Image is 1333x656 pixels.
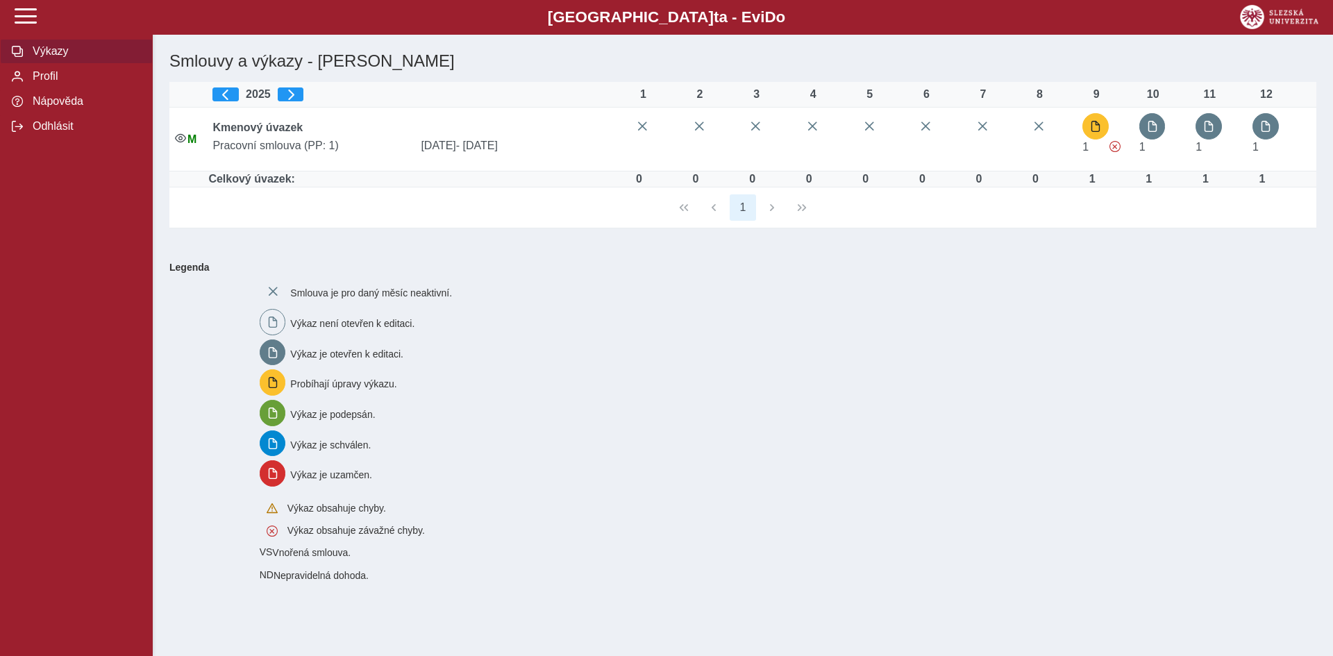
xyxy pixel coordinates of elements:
span: Úvazek : 8 h / den. 40 h / týden. [1252,141,1259,153]
div: Úvazek : [908,173,936,185]
div: Úvazek : [682,173,710,185]
img: logo_web_su.png [1240,5,1318,29]
b: [GEOGRAPHIC_DATA] a - Evi [42,8,1291,26]
div: 7 [969,88,997,101]
div: 10 [1139,88,1167,101]
span: Výkaz je podepsán. [290,409,375,420]
b: Kmenový úvazek [212,121,303,133]
div: 9 [1082,88,1110,101]
div: 5 [856,88,884,101]
div: 8 [1026,88,1054,101]
span: Výkazy [28,45,141,58]
span: Výkaz je otevřen k editaci. [290,348,403,359]
div: 3 [743,88,771,101]
span: o [776,8,786,26]
span: Výkaz je uzamčen. [290,469,372,480]
span: Nápověda [28,95,141,108]
span: Úvazek : 8 h / den. 40 h / týden. [1196,141,1202,153]
span: Probíhají úpravy výkazu. [290,378,396,389]
h1: Smlouvy a výkazy - [PERSON_NAME] [164,46,1129,76]
span: Pracovní smlouva (PP: 1) [207,140,415,152]
span: Údaje souhlasí s údaji v Magionu [187,133,196,145]
span: Úvazek : 8 h / den. 40 h / týden. [1139,141,1146,153]
span: Vnořená smlouva. [272,547,351,558]
div: Úvazek : 8 h / den. 40 h / týden. [1248,173,1276,185]
span: Výkaz obsahuje chyby. [287,503,386,514]
span: Výkaz je schválen. [290,439,371,450]
div: 11 [1196,88,1223,101]
span: Odhlásit [28,120,141,133]
b: Legenda [164,256,1311,278]
span: D [764,8,776,26]
span: Výkaz není otevřen k editaci. [290,318,414,329]
div: Úvazek : 8 h / den. 40 h / týden. [1078,173,1106,185]
span: Smlouva vnořená do kmene [260,546,273,557]
div: 6 [912,88,940,101]
div: Úvazek : 8 h / den. 40 h / týden. [1191,173,1219,185]
div: 1 [629,88,657,101]
div: Úvazek : [795,173,823,185]
div: Úvazek : [965,173,993,185]
div: 2025 [212,87,618,101]
div: 2 [686,88,714,101]
div: Úvazek : [1022,173,1050,185]
td: Celkový úvazek: [207,171,623,187]
button: 1 [730,194,756,221]
span: [DATE] [415,140,623,152]
span: Nepravidelná dohoda. [274,570,369,581]
i: Smlouva je aktivní [175,133,186,144]
span: Výkaz obsahuje závažné chyby. [287,525,425,536]
span: Výkaz obsahuje závažné chyby. [1109,141,1121,152]
span: Smlouva vnořená do kmene [260,569,274,580]
div: Úvazek : 8 h / den. 40 h / týden. [1135,173,1163,185]
div: 12 [1252,88,1280,101]
div: Úvazek : [739,173,766,185]
span: Úvazek : 8 h / den. 40 h / týden. [1082,141,1089,153]
span: - [DATE] [456,140,498,151]
span: Smlouva je pro daný měsíc neaktivní. [290,287,452,298]
div: Úvazek : [852,173,880,185]
div: Úvazek : [625,173,653,185]
span: t [714,8,719,26]
div: 4 [799,88,827,101]
span: Profil [28,70,141,83]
